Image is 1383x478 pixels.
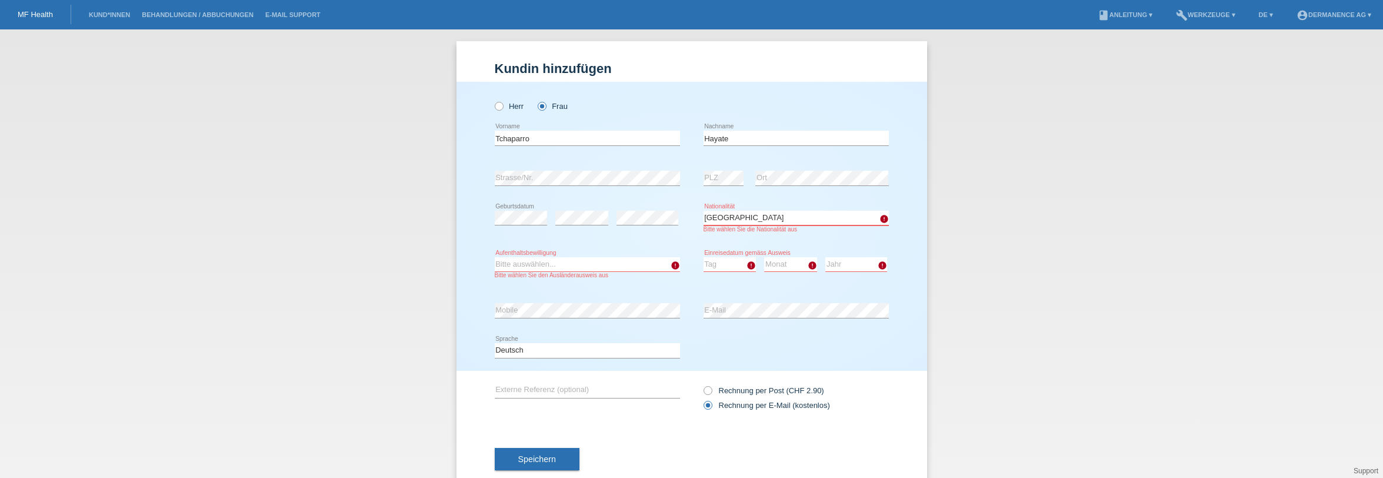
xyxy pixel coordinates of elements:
[704,401,711,416] input: Rechnung per E-Mail (kostenlos)
[495,448,579,470] button: Speichern
[538,102,568,111] label: Frau
[704,386,824,395] label: Rechnung per Post (CHF 2.90)
[808,261,817,270] i: error
[671,261,680,270] i: error
[538,102,545,109] input: Frau
[1092,11,1158,18] a: bookAnleitung ▾
[495,102,502,109] input: Herr
[1297,9,1308,21] i: account_circle
[495,272,680,278] div: Bitte wählen Sie den Ausländerausweis aus
[878,261,887,270] i: error
[1354,467,1378,475] a: Support
[136,11,259,18] a: Behandlungen / Abbuchungen
[259,11,326,18] a: E-Mail Support
[1170,11,1241,18] a: buildWerkzeuge ▾
[495,102,524,111] label: Herr
[1291,11,1377,18] a: account_circleDermanence AG ▾
[747,261,756,270] i: error
[518,454,556,464] span: Speichern
[1176,9,1188,21] i: build
[18,10,53,19] a: MF Health
[83,11,136,18] a: Kund*innen
[1253,11,1279,18] a: DE ▾
[704,386,711,401] input: Rechnung per Post (CHF 2.90)
[1098,9,1109,21] i: book
[495,61,889,76] h1: Kundin hinzufügen
[704,401,830,410] label: Rechnung per E-Mail (kostenlos)
[879,214,889,224] i: error
[704,226,889,233] div: Bitte wählen Sie die Nationalität aus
